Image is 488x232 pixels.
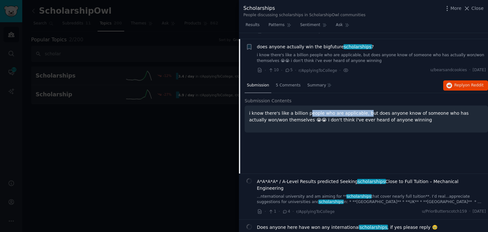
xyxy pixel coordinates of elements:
[243,20,262,33] a: Results
[422,209,467,215] span: u/PriorButterscotch159
[279,208,280,215] span: ·
[430,67,467,73] span: u/bearsandcookies
[336,22,343,28] span: Ask
[257,52,486,64] a: i know there's like a billion people who are applicable, but does anyone know of someone who has ...
[471,5,484,12] span: Close
[257,194,486,205] a: ...nternational university and am aiming for **scholarshipsthat cover nearly full tuition**. I’d ...
[268,209,276,215] span: 1
[318,200,344,204] span: scholarships
[257,224,437,231] a: Does anyone here have won any internationalscholarships, if yes please reply 🥹
[243,4,365,12] div: Scholarships
[245,98,292,104] span: Submission Contents
[443,80,488,91] button: Replyon Reddit
[464,5,484,12] button: Close
[249,110,484,123] p: i know there's like a billion people who are applicable, but does anyone know of someone who has ...
[339,67,341,74] span: ·
[257,224,437,231] span: Does anyone here have won any international , if yes please reply 🥹
[300,22,320,28] span: Sentiment
[265,67,266,74] span: ·
[266,20,293,33] a: Patterns
[282,209,290,215] span: 4
[257,44,374,50] a: does anyone actually win the bigfuturescholarships?
[343,44,372,49] span: scholarships
[281,67,282,74] span: ·
[473,209,486,215] span: [DATE]
[265,208,266,215] span: ·
[257,178,486,192] a: A*A*A*A* / A-Level Results predicted SeekingscholarshipsClose to Full Tuition – Mechanical Engine...
[444,5,462,12] button: More
[451,5,462,12] span: More
[307,83,326,88] span: Summary
[246,22,260,28] span: Results
[465,83,484,87] span: on Reddit
[257,44,374,50] span: does anyone actually win the bigfuture ?
[257,178,486,192] span: A*A*A*A* / A-Level Results predicted Seeking Close to Full Tuition – Mechanical Engineering
[285,67,293,73] span: 5
[299,68,337,73] span: r/ApplyingToCollege
[247,83,269,88] span: Submission
[359,225,388,230] span: scholarships
[243,12,365,18] div: People discussing scholarships in ScholarshipOwl communities
[268,22,284,28] span: Patterns
[346,194,372,199] span: scholarships
[298,20,329,33] a: Sentiment
[295,67,296,74] span: ·
[293,208,294,215] span: ·
[268,67,279,73] span: 10
[334,20,352,33] a: Ask
[469,209,471,215] span: ·
[473,67,486,73] span: [DATE]
[454,83,484,88] span: Reply
[357,179,386,184] span: scholarships
[276,83,301,88] span: 5 Comments
[296,209,335,214] span: r/ApplyingToCollege
[469,67,471,73] span: ·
